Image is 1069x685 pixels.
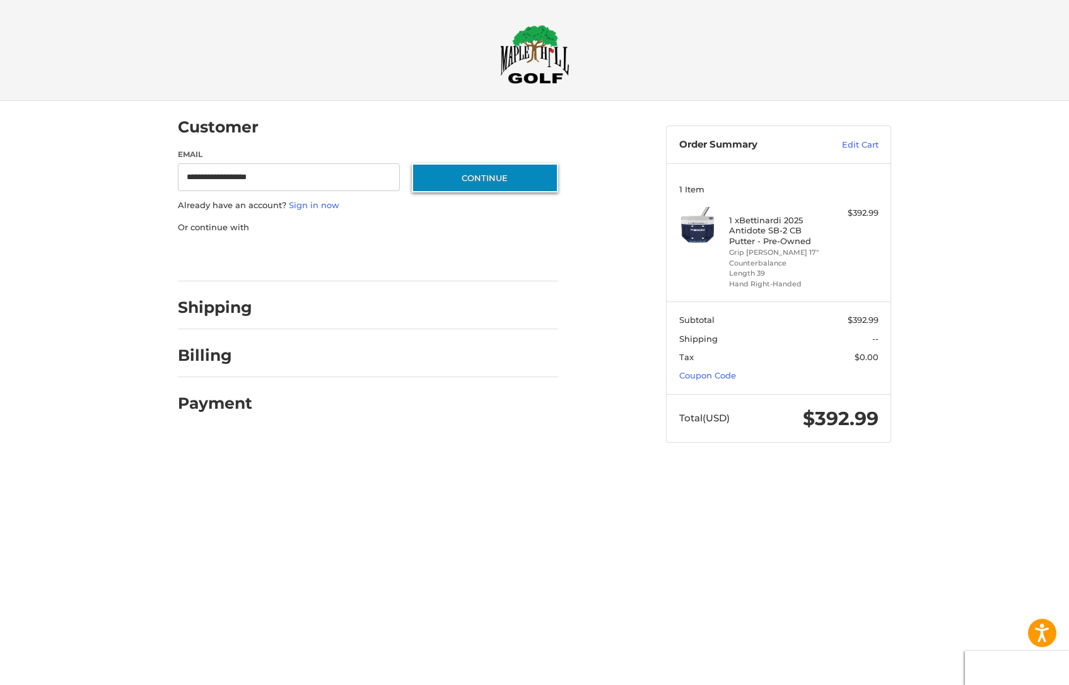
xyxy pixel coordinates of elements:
a: Coupon Code [679,370,736,380]
span: $392.99 [848,315,879,325]
li: Hand Right-Handed [729,279,826,290]
h2: Shipping [178,298,252,317]
span: $0.00 [855,352,879,362]
div: $392.99 [829,207,879,220]
h2: Customer [178,117,259,137]
iframe: PayPal-paypal [174,246,269,269]
h2: Billing [178,346,252,365]
li: Length 39 [729,268,826,279]
a: Sign in now [289,200,339,210]
span: Tax [679,352,694,362]
label: Email [178,149,400,160]
span: -- [872,334,879,344]
button: Continue [412,163,558,192]
li: Grip [PERSON_NAME] 17" Counterbalance [729,247,826,268]
p: Already have an account? [178,199,558,212]
iframe: PayPal-paylater [281,246,375,269]
img: Maple Hill Golf [500,25,570,84]
span: Subtotal [679,315,715,325]
h2: Payment [178,394,252,413]
a: Edit Cart [815,139,879,151]
iframe: Google Customer Reviews [965,651,1069,685]
p: Or continue with [178,221,558,234]
span: Total (USD) [679,412,730,424]
h3: 1 Item [679,184,879,194]
span: Shipping [679,334,718,344]
h3: Order Summary [679,139,815,151]
span: $392.99 [803,407,879,430]
h4: 1 x Bettinardi 2025 Antidote SB-2 CB Putter - Pre-Owned [729,215,826,246]
iframe: PayPal-venmo [388,246,482,269]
